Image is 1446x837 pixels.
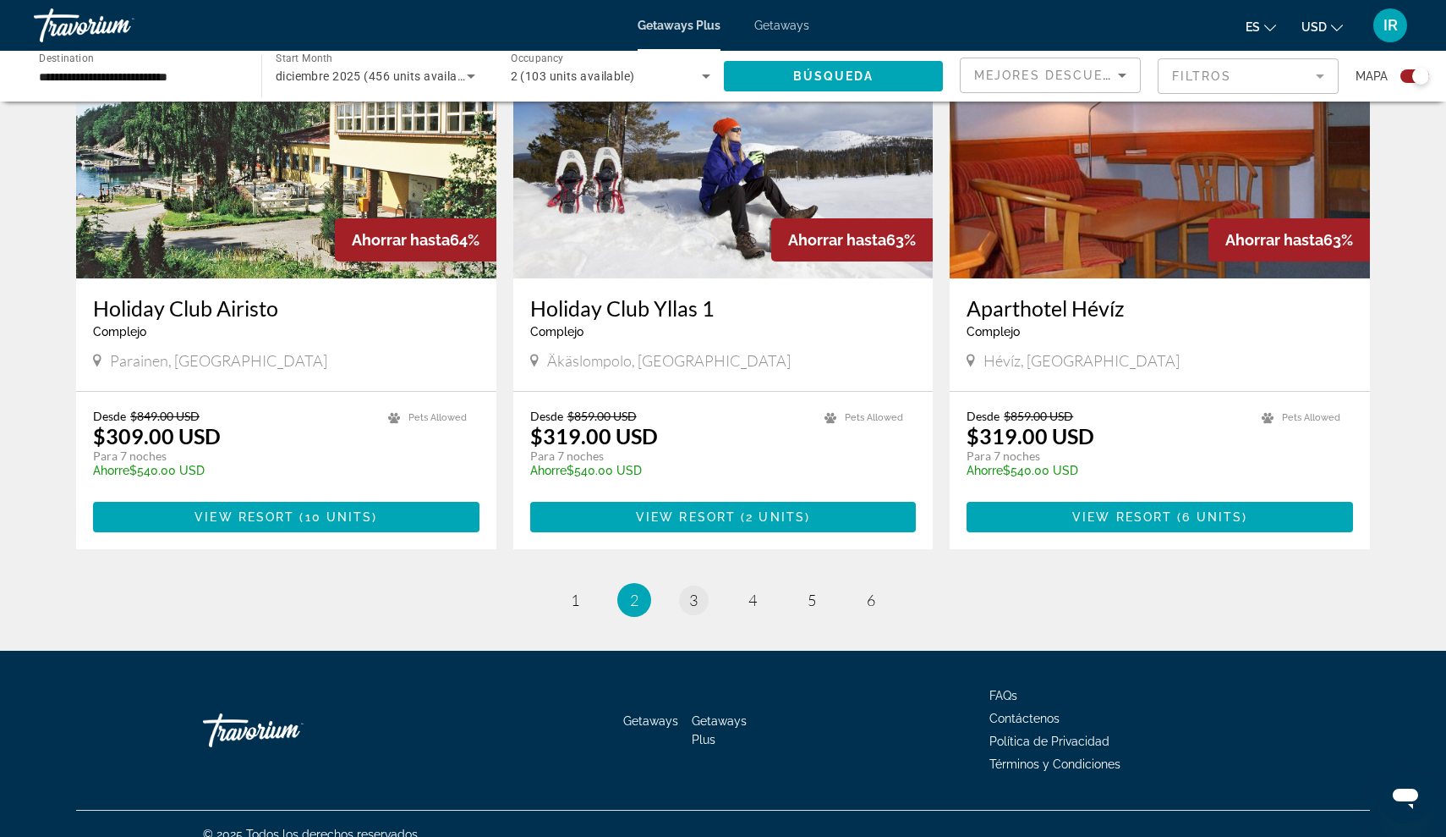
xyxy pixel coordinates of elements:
span: $849.00 USD [130,409,200,423]
span: Destination [39,52,94,63]
span: View Resort [194,510,294,524]
button: View Resort(2 units) [530,502,917,532]
span: Äkäslompolo, [GEOGRAPHIC_DATA] [547,351,791,370]
span: Desde [530,409,563,423]
span: 5 [808,591,816,609]
a: Getaways Plus [638,19,720,32]
span: IR [1383,17,1398,34]
a: Términos y Condiciones [989,757,1120,771]
a: Getaways [623,714,678,728]
a: Holiday Club Yllas 1 [530,295,917,321]
span: Ahorre [530,464,567,477]
img: 3550O01X.jpg [76,8,496,278]
button: Búsqueda [724,61,943,91]
a: FAQs [989,689,1017,702]
span: Complejo [967,325,1020,339]
p: Para 7 noches [530,449,808,464]
span: Complejo [93,325,146,339]
button: Change language [1246,14,1276,39]
button: View Resort(10 units) [93,502,479,532]
span: 2 units [746,510,805,524]
p: $309.00 USD [93,423,221,449]
img: 3712I01L.jpg [950,8,1370,278]
p: $540.00 USD [93,464,371,477]
span: es [1246,20,1260,34]
span: 2 (103 units available) [511,69,635,83]
span: 1 [571,591,579,609]
a: Contáctenos [989,712,1060,725]
span: 6 units [1182,510,1242,524]
span: 4 [748,591,757,609]
span: Pets Allowed [408,412,467,423]
div: 63% [771,218,933,262]
nav: Pagination [76,583,1370,617]
span: $859.00 USD [1004,409,1073,423]
span: View Resort [1072,510,1172,524]
a: Holiday Club Airisto [93,295,479,321]
span: Start Month [276,52,332,64]
span: Pets Allowed [1282,412,1340,423]
a: Aparthotel Hévíz [967,295,1353,321]
span: Mapa [1356,64,1388,88]
span: 10 units [305,510,373,524]
p: Para 7 noches [967,449,1245,464]
button: View Resort(6 units) [967,502,1353,532]
img: 2418O01X.jpg [513,8,934,278]
span: diciembre 2025 (456 units available) [276,69,479,83]
p: $540.00 USD [967,464,1245,477]
span: Ahorrar hasta [352,231,450,249]
button: User Menu [1368,8,1412,43]
span: 6 [867,591,875,609]
div: 64% [335,218,496,262]
span: Pets Allowed [845,412,903,423]
span: Desde [93,409,126,423]
span: ( ) [294,510,377,524]
span: 2 [630,591,638,609]
span: USD [1301,20,1327,34]
p: $540.00 USD [530,464,808,477]
div: 63% [1208,218,1370,262]
span: View Resort [636,510,736,524]
span: Búsqueda [793,69,874,83]
span: Occupancy [511,52,564,64]
span: Ahorre [93,464,129,477]
span: Hévíz, [GEOGRAPHIC_DATA] [983,351,1180,370]
p: $319.00 USD [530,423,658,449]
button: Filter [1158,58,1339,95]
span: Parainen, [GEOGRAPHIC_DATA] [110,351,327,370]
p: Para 7 noches [93,449,371,464]
span: Mejores descuentos [974,69,1143,82]
span: $859.00 USD [567,409,637,423]
span: ( ) [1172,510,1247,524]
span: Complejo [530,325,583,339]
iframe: Button to launch messaging window [1378,769,1432,823]
a: Getaways [754,19,809,32]
span: Ahorre [967,464,1003,477]
mat-select: Sort by [974,65,1126,85]
span: ( ) [736,510,810,524]
a: Política de Privacidad [989,735,1109,748]
p: $319.00 USD [967,423,1094,449]
button: Change currency [1301,14,1343,39]
span: Ahorrar hasta [788,231,886,249]
a: Getaways Plus [692,714,747,746]
span: Desde [967,409,1000,423]
a: Travorium [34,3,203,47]
span: 3 [689,591,698,609]
a: Travorium [203,705,372,756]
span: Ahorrar hasta [1225,231,1323,249]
